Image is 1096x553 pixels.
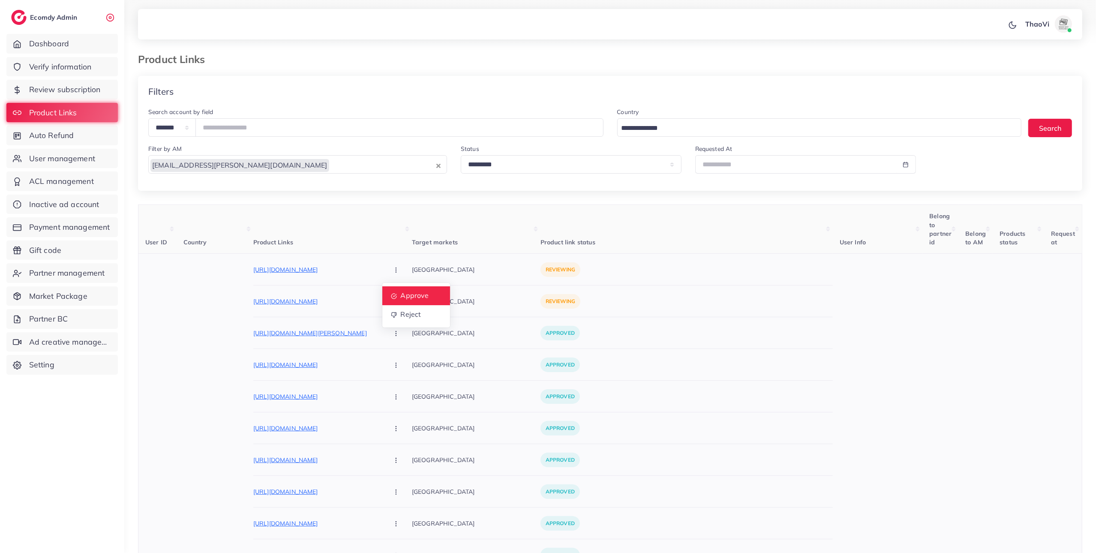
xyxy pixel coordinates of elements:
span: Market Package [29,291,87,302]
p: [GEOGRAPHIC_DATA] [412,418,540,438]
p: [GEOGRAPHIC_DATA] [412,387,540,406]
p: [URL][DOMAIN_NAME] [253,518,382,529]
span: Inactive ad account [29,199,99,210]
span: Target markets [412,238,458,246]
span: Products status [1000,230,1025,246]
p: approved [540,484,580,499]
p: [URL][DOMAIN_NAME] [253,296,382,307]
h4: Filters [148,86,174,97]
p: [URL][DOMAIN_NAME] [253,423,382,433]
p: [GEOGRAPHIC_DATA] [412,514,540,533]
a: Dashboard [6,34,118,54]
p: approved [540,516,580,531]
span: ACL management [29,176,94,187]
a: logoEcomdy Admin [11,10,79,25]
p: [GEOGRAPHIC_DATA] [412,323,540,343]
a: Verify information [6,57,118,77]
div: Search for option [148,155,447,174]
p: approved [540,453,580,467]
button: Clear Selected [436,160,441,170]
button: Search [1028,119,1072,137]
label: Country [617,108,639,116]
p: [URL][DOMAIN_NAME] [253,455,382,465]
span: Belong to partner id [929,212,952,246]
input: Search for option [619,122,1011,135]
p: [GEOGRAPHIC_DATA] [412,482,540,501]
span: Partner BC [29,313,68,325]
span: Verify information [29,61,92,72]
span: User ID [145,238,167,246]
p: [GEOGRAPHIC_DATA] [412,292,540,311]
p: reviewing [540,294,580,309]
h2: Ecomdy Admin [30,13,79,21]
h3: Product Links [138,53,212,66]
span: Gift code [29,245,61,256]
a: ThaoViavatar [1021,15,1075,33]
span: Request at [1051,230,1075,246]
p: [URL][DOMAIN_NAME][PERSON_NAME] [253,328,382,338]
span: Reject [400,310,421,319]
p: reviewing [540,262,580,277]
p: ThaoVi [1025,19,1049,29]
label: Requested At [695,144,733,153]
img: avatar [1055,15,1072,33]
p: [URL][DOMAIN_NAME] [253,264,382,275]
p: [GEOGRAPHIC_DATA] [412,260,540,279]
span: Auto Refund [29,130,74,141]
span: Ad creative management [29,337,111,348]
span: Dashboard [29,38,69,49]
p: [GEOGRAPHIC_DATA] [412,355,540,374]
span: Belong to AM [965,230,986,246]
a: Review subscription [6,80,118,99]
a: Gift code [6,240,118,260]
a: Inactive ad account [6,195,118,214]
a: Partner management [6,263,118,283]
p: approved [540,421,580,436]
label: Status [461,144,479,153]
a: Partner BC [6,309,118,329]
a: Auto Refund [6,126,118,145]
input: Search for option [330,159,434,172]
span: Product Links [29,107,77,118]
p: [URL][DOMAIN_NAME] [253,360,382,370]
label: Search account by field [148,108,213,116]
span: User Info [840,238,866,246]
img: logo [11,10,27,25]
a: Product Links [6,103,118,123]
span: Partner management [29,267,105,279]
p: approved [540,326,580,340]
span: Payment management [29,222,110,233]
a: ACL management [6,171,118,191]
p: [URL][DOMAIN_NAME] [253,487,382,497]
span: Product link status [540,238,595,246]
p: approved [540,358,580,372]
p: [URL][DOMAIN_NAME] [253,391,382,402]
span: Country [183,238,207,246]
span: [EMAIL_ADDRESS][PERSON_NAME][DOMAIN_NAME] [150,159,329,172]
p: approved [540,389,580,404]
span: Product Links [253,238,293,246]
p: [GEOGRAPHIC_DATA] [412,450,540,469]
span: Setting [29,359,54,370]
span: Approve [400,292,429,300]
a: Market Package [6,286,118,306]
span: User management [29,153,95,164]
label: Filter by AM [148,144,182,153]
a: Payment management [6,217,118,237]
a: Ad creative management [6,332,118,352]
a: User management [6,149,118,168]
span: Review subscription [29,84,101,95]
a: Setting [6,355,118,375]
div: Search for option [617,118,1022,137]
